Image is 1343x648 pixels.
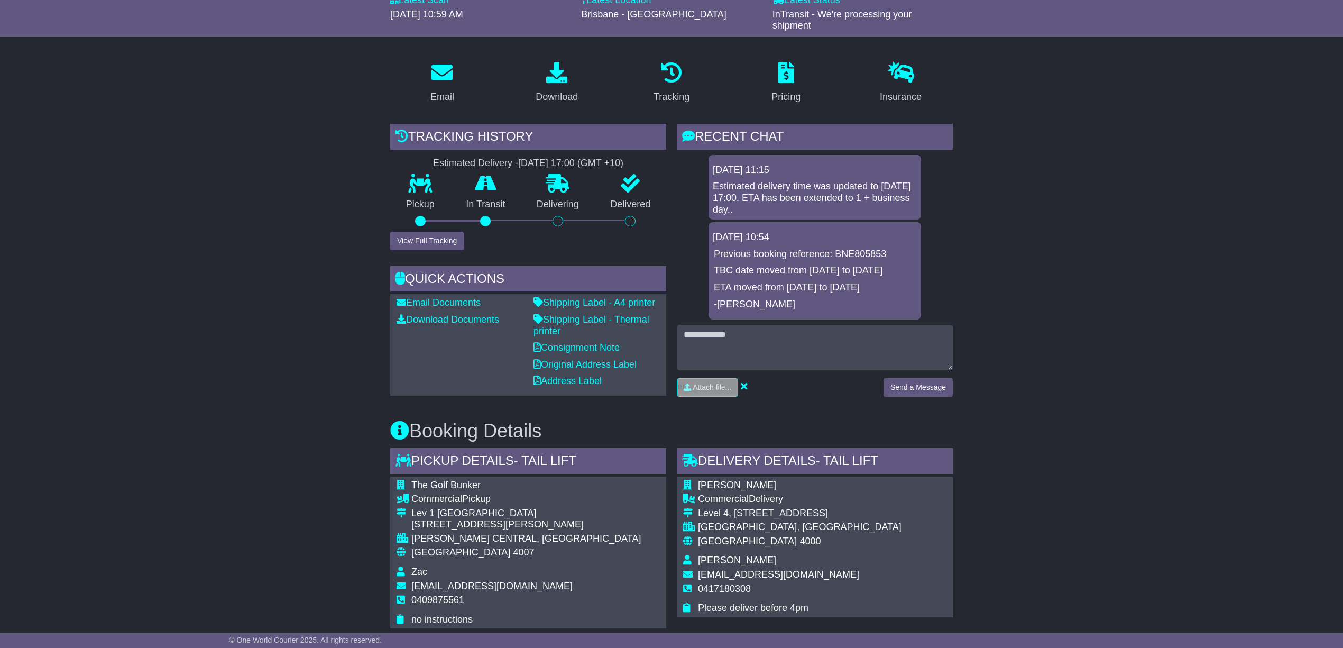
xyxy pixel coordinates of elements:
[390,232,464,250] button: View Full Tracking
[533,297,655,308] a: Shipping Label - A4 printer
[698,494,749,504] span: Commercial
[677,448,953,477] div: Delivery Details
[397,297,481,308] a: Email Documents
[390,266,666,295] div: Quick Actions
[533,376,602,386] a: Address Label
[698,583,751,594] span: 0417180308
[529,58,585,108] a: Download
[884,378,953,397] button: Send a Message
[698,508,902,519] div: Level 4, [STREET_ADDRESS]
[698,536,797,546] span: [GEOGRAPHIC_DATA]
[390,421,953,442] h3: Booking Details
[765,58,807,108] a: Pricing
[411,533,641,545] div: [PERSON_NAME] CENTRAL, [GEOGRAPHIC_DATA]
[513,547,534,558] span: 4007
[698,480,776,490] span: [PERSON_NAME]
[772,9,912,31] span: InTransit - We're processing your shipment
[411,614,473,625] span: no instructions
[397,314,499,325] a: Download Documents
[714,249,916,260] p: Previous booking reference: BNE805853
[698,555,776,565] span: [PERSON_NAME]
[677,124,953,152] div: RECENT CHAT
[698,603,808,613] span: Please deliver before 4pm
[713,165,917,176] div: [DATE] 11:15
[880,90,922,104] div: Insurance
[390,124,666,152] div: Tracking history
[424,58,461,108] a: Email
[698,494,902,505] div: Delivery
[411,581,573,591] span: [EMAIL_ADDRESS][DOMAIN_NAME]
[430,90,454,104] div: Email
[411,480,481,490] span: The Golf Bunker
[654,90,689,104] div: Tracking
[698,569,859,580] span: [EMAIL_ADDRESS][DOMAIN_NAME]
[390,9,463,20] span: [DATE] 10:59 AM
[873,58,928,108] a: Insurance
[713,181,917,215] div: Estimated delivery time was updated to [DATE] 17:00. ETA has been extended to 1 + business day..
[411,494,462,504] span: Commercial
[411,595,464,605] span: 0409875561
[411,508,641,519] div: Lev 1 [GEOGRAPHIC_DATA]
[390,199,450,211] p: Pickup
[595,199,667,211] p: Delivered
[411,494,641,505] div: Pickup
[581,9,726,20] span: Brisbane - [GEOGRAPHIC_DATA]
[647,58,696,108] a: Tracking
[390,158,666,169] div: Estimated Delivery -
[514,453,576,468] span: - Tail Lift
[390,448,666,477] div: Pickup Details
[229,636,382,644] span: © One World Courier 2025. All rights reserved.
[450,199,521,211] p: In Transit
[536,90,578,104] div: Download
[713,232,917,243] div: [DATE] 10:54
[714,282,916,294] p: ETA moved from [DATE] to [DATE]
[771,90,801,104] div: Pricing
[411,567,427,577] span: Zac
[518,158,623,169] div: [DATE] 17:00 (GMT +10)
[816,453,878,468] span: - Tail Lift
[411,547,510,558] span: [GEOGRAPHIC_DATA]
[714,299,916,311] p: -[PERSON_NAME]
[698,522,902,533] div: [GEOGRAPHIC_DATA], [GEOGRAPHIC_DATA]
[533,314,649,336] a: Shipping Label - Thermal printer
[411,519,641,531] div: [STREET_ADDRESS][PERSON_NAME]
[799,536,821,546] span: 4000
[533,342,620,353] a: Consignment Note
[714,265,916,277] p: TBC date moved from [DATE] to [DATE]
[533,359,637,370] a: Original Address Label
[521,199,595,211] p: Delivering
